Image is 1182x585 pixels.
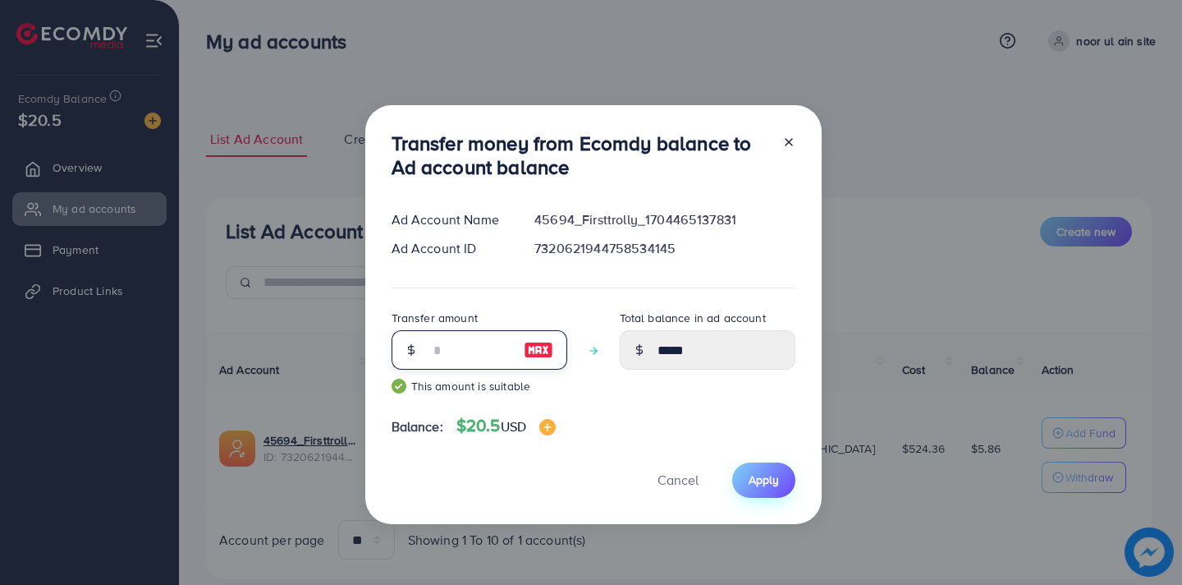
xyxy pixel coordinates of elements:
[657,471,699,489] span: Cancel
[521,210,808,229] div: 45694_Firsttrolly_1704465137831
[732,463,795,498] button: Apply
[392,378,567,394] small: This amount is suitable
[378,239,522,258] div: Ad Account ID
[456,416,556,436] h4: $20.5
[749,472,779,488] span: Apply
[620,310,766,326] label: Total balance in ad account
[539,419,556,435] img: image
[392,417,443,436] span: Balance:
[392,310,478,326] label: Transfer amount
[524,340,553,360] img: image
[392,131,769,179] h3: Transfer money from Ecomdy balance to Ad account balance
[637,463,719,498] button: Cancel
[378,210,522,229] div: Ad Account Name
[392,379,406,394] img: guide
[521,239,808,258] div: 7320621944758534145
[501,417,526,435] span: USD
